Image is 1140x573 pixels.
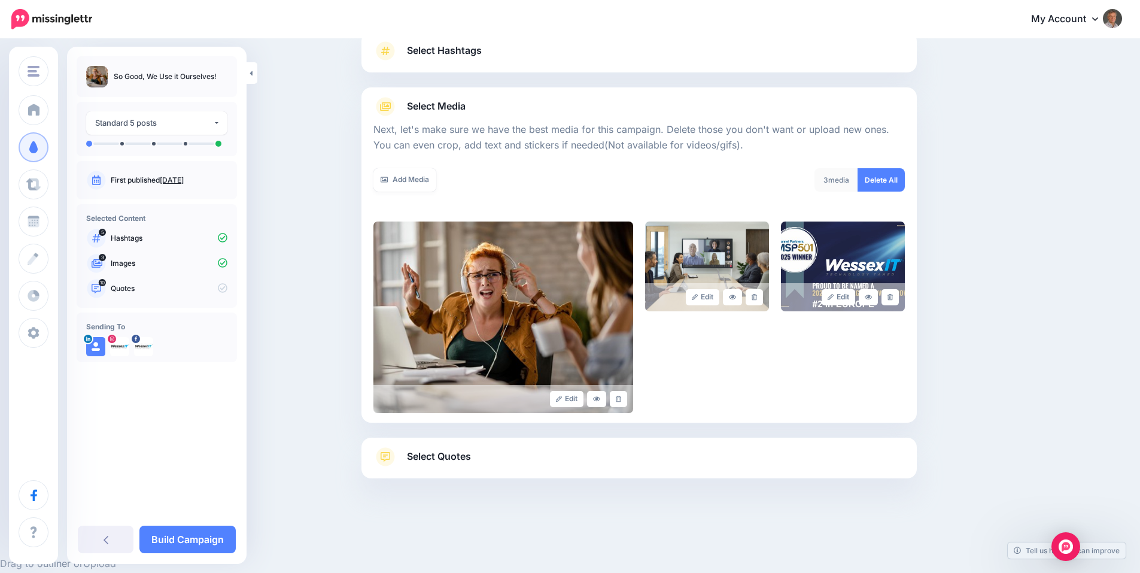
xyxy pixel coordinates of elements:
img: V93FV5H2PLQ147STQGM5XOJ9A5K698YB_large.jpg [645,222,769,311]
a: Edit [822,289,856,305]
a: Select Hashtags [373,41,905,72]
img: Missinglettr [11,9,92,29]
img: menu.png [28,66,39,77]
a: Select Quotes [373,447,905,478]
p: So Good, We Use it Ourselves! [114,71,217,83]
a: Add Media [373,168,436,192]
h4: Selected Content [86,214,227,223]
div: Select Media [373,116,905,413]
span: Select Media [407,98,466,114]
img: user_default_image.png [86,337,105,356]
a: Tell us how we can improve [1008,542,1126,559]
img: 327928650_673138581274106_3875633941848458916_n-bsa154355.jpg [110,337,129,356]
a: [DATE] [160,175,184,184]
a: Select Media [373,97,905,116]
span: 5 [99,229,106,236]
a: Delete All [858,168,905,192]
a: Edit [686,289,720,305]
span: Select Hashtags [407,43,482,59]
span: Upload [83,557,116,569]
p: Images [111,258,227,269]
span: 10 [99,279,106,286]
button: Standard 5 posts [86,111,227,135]
span: Select Quotes [407,448,471,465]
div: media [814,168,858,192]
div: Standard 5 posts [95,116,213,130]
p: Quotes [111,283,227,294]
h4: Sending To [86,322,227,331]
span: 3 [823,175,828,184]
img: f1545a2ad6f9c81a47268601b06328a6_thumb.jpg [86,66,108,87]
span: 3 [99,254,106,261]
p: Hashtags [111,233,227,244]
img: f1545a2ad6f9c81a47268601b06328a6_large.jpg [373,222,633,413]
img: 298904122_491295303008062_5151176161762072367_n-bsa154353.jpg [134,337,153,356]
p: Next, let's make sure we have the best media for this campaign. Delete those you don't want or up... [373,122,905,153]
img: 4e83a4b7d355c9c2d0550ef76fad3ac1_large.jpg [781,222,905,311]
p: First published [111,175,227,186]
a: Edit [550,391,584,407]
a: My Account [1019,5,1122,34]
div: Open Intercom Messenger [1051,532,1080,561]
